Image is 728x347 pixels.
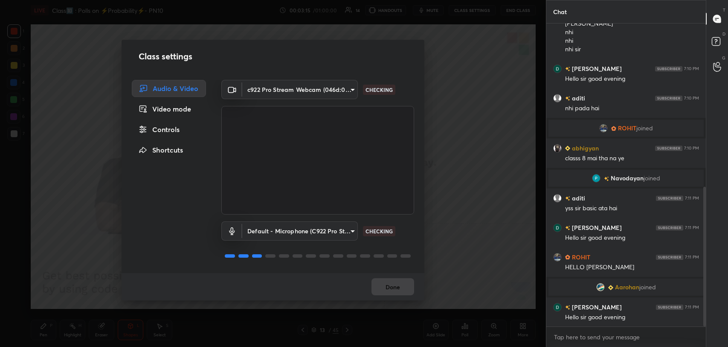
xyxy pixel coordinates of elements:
[599,124,608,132] img: 1ccd9a5da6854b56833a791a489a0555.jpg
[553,94,562,103] img: default.png
[685,196,699,201] div: 7:11 PM
[565,204,699,213] div: yss sir basic ata hai
[604,176,609,181] img: no-rating-badge.077c3623.svg
[565,255,570,260] img: Learner_Badge_hustler_a18805edde.svg
[656,225,683,230] img: 4P8fHbbgJtejmAAAAAElFTkSuQmCC
[596,283,605,291] img: b9c7932017e64385a0acfbb2980e4f50.jpg
[553,303,562,312] img: AATXAJwrhU83TIvwd4gqrkYQ-Uw0wVlP_PAYTgJOpdUu=s96-c
[611,126,616,131] img: Learner_Badge_hustler_a18805edde.svg
[655,96,682,101] img: 4P8fHbbgJtejmAAAAAElFTkSuQmCC
[565,37,699,45] div: nhi
[684,96,699,101] div: 7:10 PM
[565,196,570,201] img: no-rating-badge.077c3623.svg
[570,303,622,312] h6: [PERSON_NAME]
[139,50,192,63] h2: Class settings
[565,96,570,101] img: no-rating-badge.077c3623.svg
[565,45,699,54] div: nhi sir
[565,154,699,163] div: classs 8 mai tha na ye
[570,194,585,203] h6: aditi
[565,313,699,322] div: Hello sir good evening
[132,121,206,138] div: Controls
[684,66,699,71] div: 7:10 PM
[546,0,574,23] p: Chat
[565,28,699,37] div: nhi
[242,80,358,99] div: c922 Pro Stream Webcam (046d:085c)
[565,20,699,28] div: [PERSON_NAME]
[570,64,622,73] h6: [PERSON_NAME]
[656,196,683,201] img: 4P8fHbbgJtejmAAAAAElFTkSuQmCC
[132,80,206,97] div: Audio & Video
[723,7,725,13] p: T
[722,31,725,37] p: D
[132,141,206,159] div: Shortcuts
[565,305,570,310] img: no-rating-badge.077c3623.svg
[365,227,393,235] p: CHECKING
[565,67,570,71] img: no-rating-badge.077c3623.svg
[565,234,699,242] div: Hello sir good evening
[570,253,590,262] h6: ROHIT
[684,146,699,151] div: 7:10 PM
[553,65,562,73] img: AATXAJwrhU83TIvwd4gqrkYQ-Uw0wVlP_PAYTgJOpdUu=s96-c
[685,255,699,260] div: 7:11 PM
[655,146,682,151] img: 4P8fHbbgJtejmAAAAAElFTkSuQmCC
[608,285,613,290] img: Learner_Badge_beginner_1_8b307cf2a0.svg
[570,94,585,103] h6: aditi
[722,55,725,61] p: G
[685,225,699,230] div: 7:11 PM
[565,146,570,151] img: Learner_Badge_beginner_1_8b307cf2a0.svg
[644,175,660,182] span: joined
[553,194,562,203] img: default.png
[565,75,699,83] div: Hello sir good evening
[132,100,206,118] div: Video mode
[365,86,393,94] p: CHECKING
[553,253,562,262] img: 1ccd9a5da6854b56833a791a489a0555.jpg
[611,175,644,182] span: Navodayan
[570,144,599,153] h6: abhigyan
[570,223,622,232] h6: [PERSON_NAME]
[565,263,699,272] div: HELLO [PERSON_NAME]
[655,66,682,71] img: 4P8fHbbgJtejmAAAAAElFTkSuQmCC
[553,144,562,153] img: 1a2054b190494bd18bd379905d974564.jpg
[553,223,562,232] img: AATXAJwrhU83TIvwd4gqrkYQ-Uw0wVlP_PAYTgJOpdUu=s96-c
[639,284,656,291] span: joined
[592,174,600,182] img: 3
[615,284,639,291] span: Aarohan
[618,125,636,132] span: ROHIT
[546,24,706,326] div: grid
[685,305,699,310] div: 7:11 PM
[565,226,570,230] img: no-rating-badge.077c3623.svg
[565,104,699,113] div: nhi pada hai
[636,125,653,132] span: joined
[656,305,683,310] img: 4P8fHbbgJtejmAAAAAElFTkSuQmCC
[242,221,358,241] div: c922 Pro Stream Webcam (046d:085c)
[656,255,683,260] img: 4P8fHbbgJtejmAAAAAElFTkSuQmCC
